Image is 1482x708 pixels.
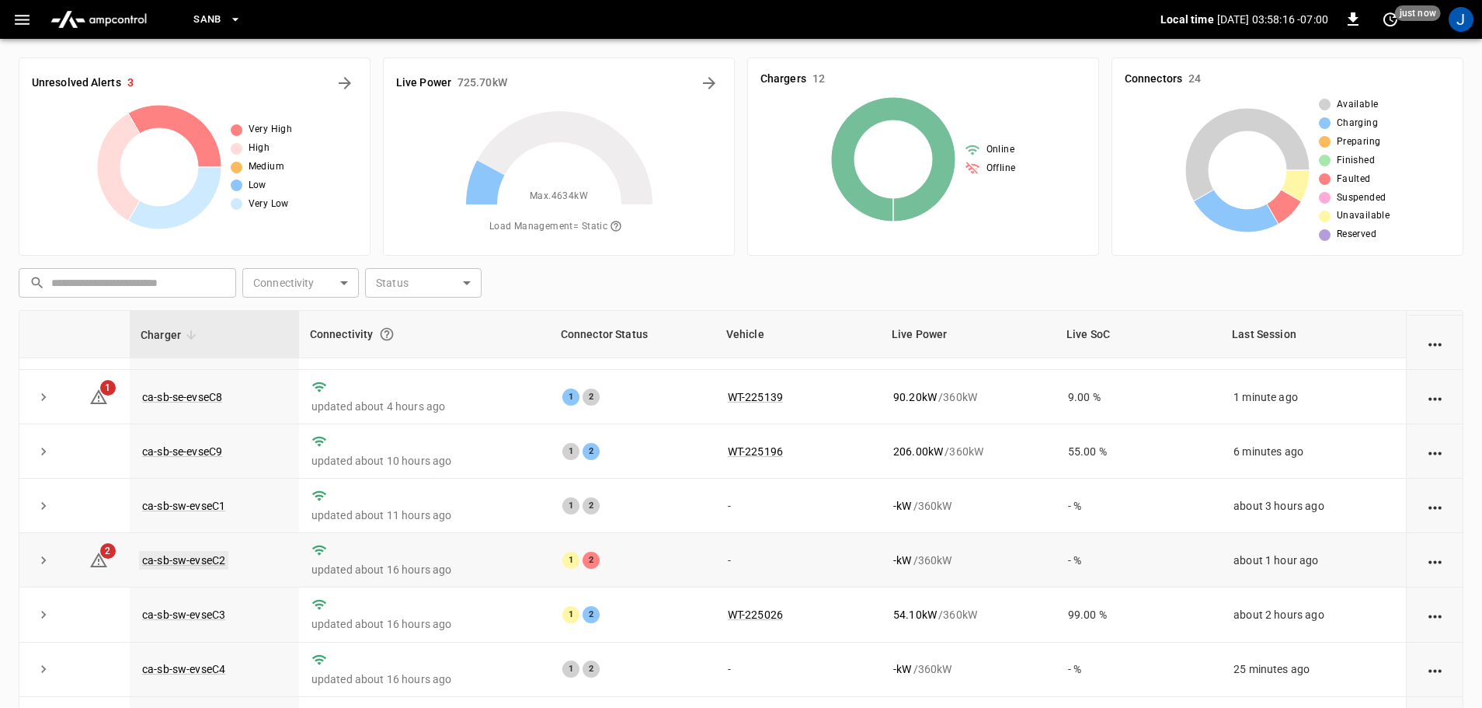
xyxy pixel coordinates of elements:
[1056,588,1221,642] td: 99.00 %
[311,562,537,577] p: updated about 16 hours ago
[1395,5,1441,21] span: just now
[562,661,579,678] div: 1
[1056,533,1221,588] td: - %
[893,498,911,514] p: - kW
[1056,479,1221,533] td: - %
[583,389,600,406] div: 2
[1221,424,1406,479] td: 6 minutes ago
[396,75,451,92] h6: Live Power
[715,533,881,588] td: -
[32,657,55,681] button: expand row
[583,497,600,514] div: 2
[583,443,600,460] div: 2
[881,311,1056,358] th: Live Power
[1337,208,1390,224] span: Unavailable
[100,380,116,396] span: 1
[249,122,293,138] span: Very High
[89,553,108,566] a: 2
[715,479,881,533] td: -
[311,616,537,632] p: updated about 16 hours ago
[142,391,222,403] a: ca-sb-se-evseC8
[893,607,1043,623] div: / 360 kW
[1337,116,1378,131] span: Charging
[32,549,55,572] button: expand row
[1221,533,1406,588] td: about 1 hour ago
[893,661,1043,677] div: / 360 kW
[1188,71,1201,88] h6: 24
[1337,172,1371,187] span: Faulted
[893,389,1043,405] div: / 360 kW
[32,440,55,463] button: expand row
[32,494,55,518] button: expand row
[142,445,222,458] a: ca-sb-se-evseC9
[562,552,579,569] div: 1
[604,214,628,240] button: The system is using AmpEdge-configured limits for static load managment. Depending on your config...
[249,159,284,175] span: Medium
[489,214,628,240] span: Load Management = Static
[550,311,715,358] th: Connector Status
[530,189,588,204] span: Max. 4634 kW
[1337,227,1376,242] span: Reserved
[1056,424,1221,479] td: 55.00 %
[1337,190,1386,206] span: Suspended
[728,609,783,621] a: WT-225026
[697,71,722,96] button: Energy Overview
[1425,498,1445,514] div: action cell options
[893,389,937,405] p: 90.20 kW
[1221,370,1406,424] td: 1 minute ago
[715,311,881,358] th: Vehicle
[457,75,507,92] h6: 725.70 kW
[127,75,134,92] h6: 3
[142,500,225,512] a: ca-sb-sw-evseC1
[311,453,537,469] p: updated about 10 hours ago
[332,71,357,96] button: All Alerts
[44,5,153,34] img: ampcontrol.io logo
[562,606,579,623] div: 1
[893,498,1043,514] div: / 360 kW
[193,11,221,29] span: SanB
[1125,71,1182,88] h6: Connectors
[562,389,579,406] div: 1
[1221,643,1406,697] td: 25 minutes ago
[893,444,943,459] p: 206.00 kW
[812,71,825,88] h6: 12
[562,443,579,460] div: 1
[1449,7,1473,32] div: profile-icon
[1337,134,1381,150] span: Preparing
[1425,335,1445,351] div: action cell options
[141,326,201,344] span: Charger
[1221,479,1406,533] td: about 3 hours ago
[562,497,579,514] div: 1
[893,607,937,623] p: 54.10 kW
[142,609,225,621] a: ca-sb-sw-evseC3
[1337,97,1379,113] span: Available
[583,661,600,678] div: 2
[986,142,1014,158] span: Online
[100,543,116,559] span: 2
[249,178,266,194] span: Low
[32,603,55,626] button: expand row
[728,391,783,403] a: WT-225139
[893,553,911,568] p: - kW
[1425,607,1445,623] div: action cell options
[1337,153,1375,169] span: Finished
[311,507,537,523] p: updated about 11 hours ago
[32,385,55,409] button: expand row
[1425,661,1445,677] div: action cell options
[1160,12,1214,27] p: Local time
[583,606,600,623] div: 2
[373,320,401,348] button: Connection between the charger and our software.
[1221,311,1406,358] th: Last Session
[310,320,539,348] div: Connectivity
[1378,7,1403,32] button: set refresh interval
[249,141,270,156] span: High
[760,71,806,88] h6: Chargers
[249,197,289,212] span: Very Low
[1425,553,1445,568] div: action cell options
[1056,370,1221,424] td: 9.00 %
[893,444,1043,459] div: / 360 kW
[142,663,225,675] a: ca-sb-sw-evseC4
[1056,311,1221,358] th: Live SoC
[1217,12,1328,27] p: [DATE] 03:58:16 -07:00
[728,445,783,458] a: WT-225196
